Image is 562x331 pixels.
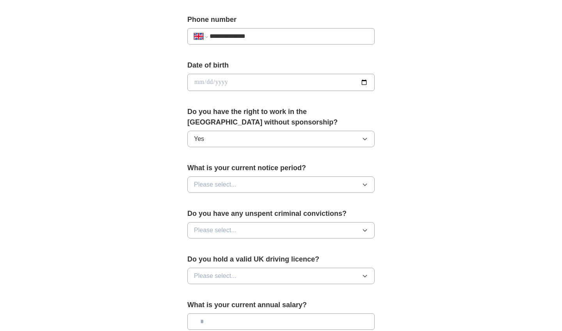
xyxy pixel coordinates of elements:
[187,300,375,310] label: What is your current annual salary?
[187,107,375,128] label: Do you have the right to work in the [GEOGRAPHIC_DATA] without sponsorship?
[187,268,375,284] button: Please select...
[187,176,375,193] button: Please select...
[187,208,375,219] label: Do you have any unspent criminal convictions?
[187,14,375,25] label: Phone number
[194,134,204,144] span: Yes
[187,254,375,265] label: Do you hold a valid UK driving licence?
[194,226,237,235] span: Please select...
[194,180,237,189] span: Please select...
[187,222,375,238] button: Please select...
[187,131,375,147] button: Yes
[187,60,375,71] label: Date of birth
[187,163,375,173] label: What is your current notice period?
[194,271,237,281] span: Please select...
